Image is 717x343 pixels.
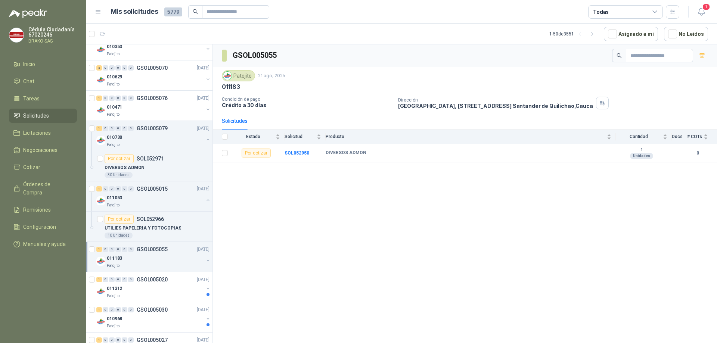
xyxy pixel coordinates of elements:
p: [DATE] [197,246,209,253]
p: 010471 [107,104,122,111]
div: 0 [122,126,127,131]
div: 0 [128,96,134,101]
th: Estado [232,130,285,144]
p: [DATE] [197,65,209,72]
img: Company Logo [96,106,105,115]
div: 0 [103,277,108,282]
span: 5779 [164,7,182,16]
div: 30 Unidades [105,172,133,178]
div: 1 [96,337,102,343]
div: 0 [103,96,108,101]
p: SOL052971 [137,156,164,161]
a: Solicitudes [9,109,77,123]
p: DIVERSOS ADMON [105,164,145,171]
img: Company Logo [96,257,105,266]
a: Tareas [9,91,77,106]
a: 1 0 0 0 0 0 GSOL005055[DATE] Company Logo011183Patojito [96,245,211,269]
p: Patojito [107,263,119,269]
div: 0 [122,337,127,343]
p: 011053 [107,194,122,202]
span: Cantidad [616,134,661,139]
div: 0 [128,307,134,312]
p: UTILIES PAPELERIA Y FOTOCOPIAS [105,225,181,232]
p: GSOL005076 [137,96,168,101]
p: 010629 [107,74,122,81]
img: Company Logo [96,136,105,145]
div: 0 [103,65,108,71]
img: Company Logo [96,196,105,205]
p: GSOL005055 [137,247,168,252]
a: 1 0 0 0 0 0 GSOL005079[DATE] Company Logo010730Patojito [96,124,211,148]
p: Crédito a 30 días [222,102,392,108]
span: Estado [232,134,274,139]
a: Por cotizarSOL052966UTILIES PAPELERIA Y FOTOCOPIAS10 Unidades [86,212,212,242]
a: Por cotizarSOL052971DIVERSOS ADMON30 Unidades [86,151,212,181]
div: 0 [128,337,134,343]
a: Remisiones [9,203,77,217]
span: Remisiones [23,206,51,214]
div: 0 [109,126,115,131]
p: Patojito [107,112,119,118]
a: SOL052950 [285,150,309,156]
div: Por cotizar [105,154,134,163]
button: 1 [695,5,708,19]
div: 1 - 50 de 3551 [549,28,598,40]
img: Company Logo [96,317,105,326]
div: Solicitudes [222,117,248,125]
p: 010968 [107,315,122,322]
b: 1 [616,147,667,153]
span: Solicitud [285,134,315,139]
p: GSOL005079 [137,126,168,131]
div: 0 [109,337,115,343]
div: 10 Unidades [105,233,133,238]
div: 0 [109,247,115,252]
div: 0 [122,186,127,191]
span: Producto [326,134,605,139]
span: Manuales y ayuda [23,240,66,248]
a: Cotizar [9,160,77,174]
div: 0 [109,65,115,71]
a: 1 0 0 0 0 0 GSOL005020[DATE] Company Logo011312Patojito [96,275,211,299]
div: 1 [96,277,102,282]
a: 2 0 0 0 0 0 GSOL005070[DATE] Company Logo010629Patojito [96,63,211,87]
h3: GSOL005055 [233,50,278,61]
p: SOL052966 [137,216,164,222]
p: Patojito [107,81,119,87]
img: Company Logo [96,45,105,54]
img: Company Logo [9,28,24,42]
div: 0 [122,65,127,71]
a: Negociaciones [9,143,77,157]
div: 1 [96,96,102,101]
span: Chat [23,77,34,85]
span: Órdenes de Compra [23,180,70,197]
p: BRAKO SAS [28,39,77,43]
span: Inicio [23,60,35,68]
p: [DATE] [197,95,209,102]
div: 1 [96,126,102,131]
span: 1 [702,3,710,10]
button: No Leídos [664,27,708,41]
th: Solicitud [285,130,326,144]
p: 010730 [107,134,122,141]
p: [DATE] [197,306,209,314]
a: Licitaciones [9,126,77,140]
div: 0 [115,126,121,131]
p: 010353 [107,43,122,50]
p: Patojito [107,142,119,148]
div: 0 [115,65,121,71]
div: 0 [122,96,127,101]
span: Solicitudes [23,112,49,120]
span: Negociaciones [23,146,58,154]
p: Patojito [107,293,119,299]
div: 0 [103,307,108,312]
div: 0 [122,247,127,252]
div: 1 [96,307,102,312]
div: 0 [103,126,108,131]
div: 1 [96,247,102,252]
p: 21 ago, 2025 [258,72,285,79]
a: Configuración [9,220,77,234]
div: 0 [122,277,127,282]
th: Cantidad [616,130,672,144]
div: 0 [103,186,108,191]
